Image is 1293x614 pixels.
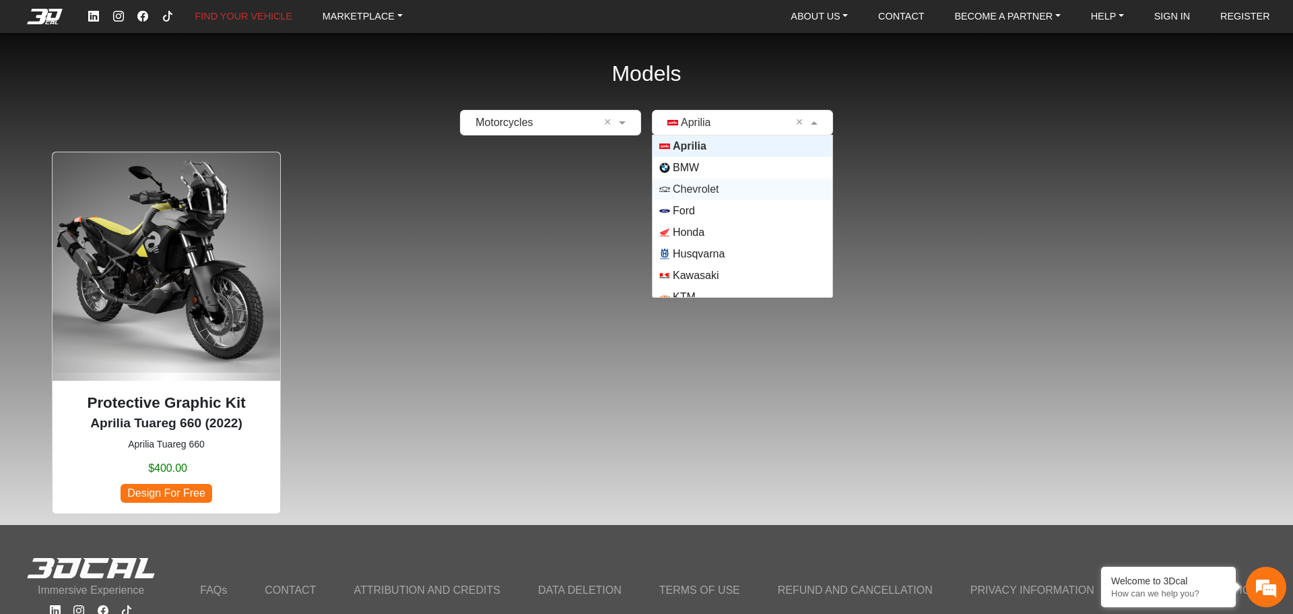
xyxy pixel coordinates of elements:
span: Clean Field [796,115,807,131]
a: REFUND AND CANCELLATION [770,578,941,603]
p: How can we help you? [1111,588,1226,598]
span: Chevrolet [673,181,719,197]
span: Design For Free [121,484,212,502]
img: BMW [659,162,670,173]
a: FIND YOUR VEHICLE [190,6,298,27]
span: KTM [673,289,696,305]
small: Aprilia Tuareg 660 [63,437,269,452]
a: HELP [1086,6,1129,27]
span: Aprilia [673,138,706,154]
p: Immersive Experience [26,582,156,598]
a: MARKETPLACE [317,6,408,27]
p: Protective Graphic Kit [63,392,269,415]
ng-dropdown-panel: Options List [652,135,833,298]
a: FAQs [192,578,235,603]
div: Chat with us now [90,71,246,88]
img: Honda [659,227,670,238]
span: Clean Field [604,115,616,131]
img: Chevrolet [659,184,670,195]
span: BMW [673,160,699,176]
a: CONTACT [873,6,929,27]
span: Ford [673,203,695,219]
div: Welcome to 3Dcal [1111,576,1226,586]
h2: Models [611,43,681,104]
a: CONTACT [257,578,324,603]
a: BECOME A PARTNER [949,6,1065,27]
div: Navigation go back [15,69,35,90]
a: ABOUT US [785,6,853,27]
img: Kawasaki [659,270,670,281]
span: $400.00 [148,460,187,477]
a: TERMS OF USE [651,578,748,603]
textarea: Type your message and hit 'Enter' [7,351,257,398]
span: Husqvarna [673,246,725,262]
div: Minimize live chat window [221,7,253,39]
img: Husqvarna [659,249,670,259]
span: We're online! [78,158,186,286]
a: REGISTER [1215,6,1275,27]
div: FAQs [90,398,174,440]
div: Aprilia Tuareg 660 [52,152,281,514]
img: Tuareg 660null2022 [53,152,280,380]
a: DATA DELETION [530,578,630,603]
img: Aprilia [659,141,670,152]
img: Ford [659,206,670,216]
span: Honda [673,224,704,241]
span: Kawasaki [673,268,719,284]
a: ATTRIBUTION AND CREDITS [345,578,508,603]
span: Conversation [7,422,90,431]
a: PRIVACY INFORMATION [962,578,1102,603]
p: Aprilia Tuareg 660 (2022) [63,414,269,433]
a: SIGN IN [1149,6,1196,27]
div: Articles [173,398,257,440]
img: KTM [659,292,670,303]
